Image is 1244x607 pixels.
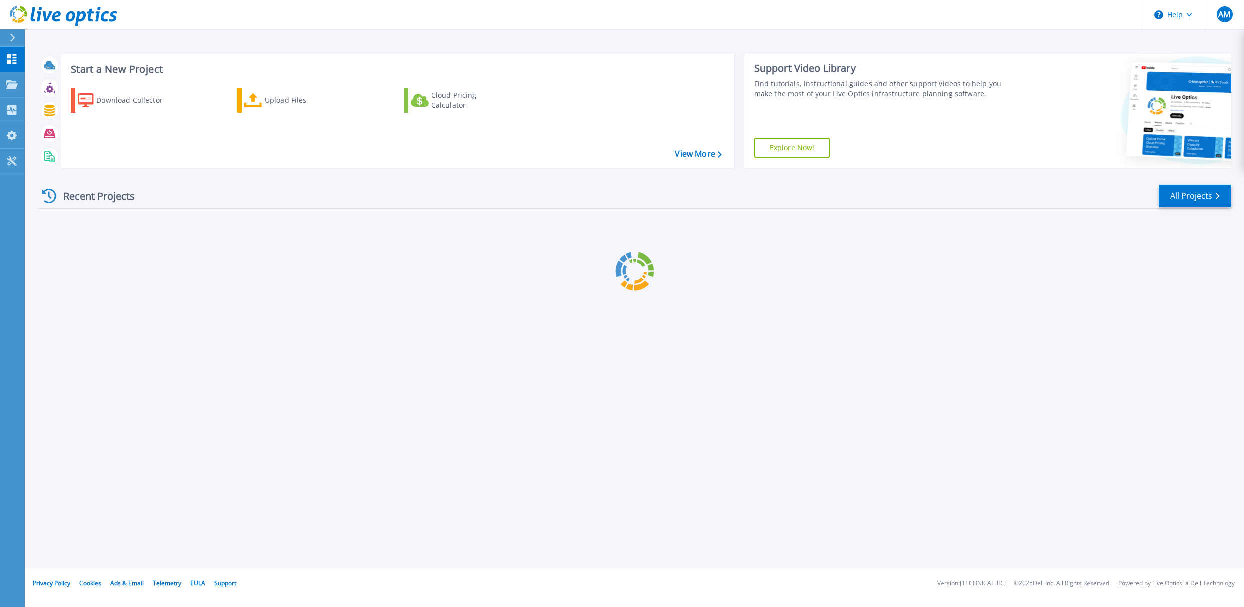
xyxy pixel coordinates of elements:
div: Find tutorials, instructional guides and other support videos to help you make the most of your L... [754,79,1006,99]
a: Privacy Policy [33,579,70,587]
a: View More [675,149,721,159]
div: Cloud Pricing Calculator [431,90,511,110]
span: AM [1218,10,1230,18]
a: Ads & Email [110,579,144,587]
a: All Projects [1159,185,1231,207]
a: Cloud Pricing Calculator [404,88,515,113]
li: © 2025 Dell Inc. All Rights Reserved [1014,580,1109,587]
a: Download Collector [71,88,182,113]
h3: Start a New Project [71,64,721,75]
a: Explore Now! [754,138,830,158]
li: Version: [TECHNICAL_ID] [937,580,1005,587]
div: Download Collector [96,90,176,110]
a: Support [214,579,236,587]
div: Support Video Library [754,62,1006,75]
a: Upload Files [237,88,349,113]
div: Upload Files [265,90,345,110]
div: Recent Projects [38,184,148,208]
a: Telemetry [153,579,181,587]
li: Powered by Live Optics, a Dell Technology [1118,580,1235,587]
a: Cookies [79,579,101,587]
a: EULA [190,579,205,587]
